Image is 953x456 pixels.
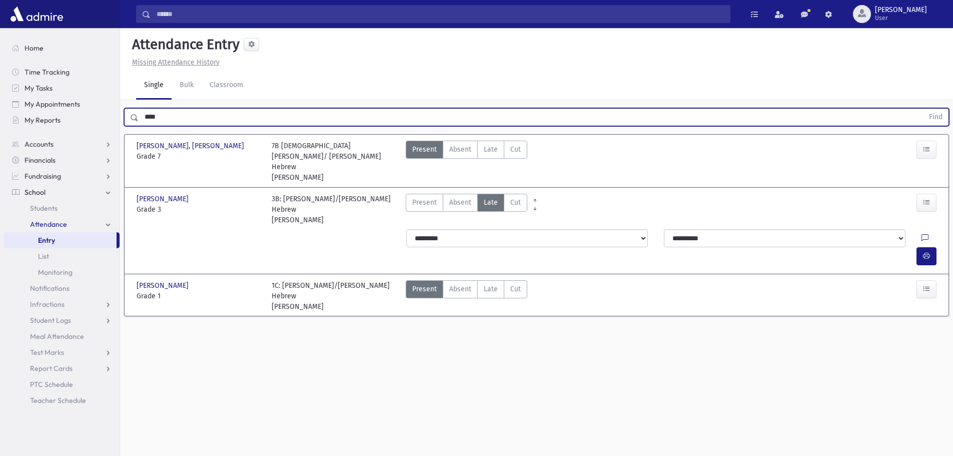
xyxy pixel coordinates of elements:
span: Grade 1 [137,291,262,301]
span: User [875,14,927,22]
a: Entry [4,232,117,248]
a: Home [4,40,120,56]
span: Absent [449,197,471,208]
span: My Tasks [25,84,53,93]
span: Absent [449,284,471,294]
a: Attendance [4,216,120,232]
div: AttTypes [406,194,527,225]
span: Grade 7 [137,151,262,162]
span: Test Marks [30,348,64,357]
span: Attendance [30,220,67,229]
a: Financials [4,152,120,168]
span: Present [412,144,437,155]
div: AttTypes [406,141,527,183]
a: Missing Attendance History [128,58,220,67]
a: Notifications [4,280,120,296]
span: Late [484,197,498,208]
span: Students [30,204,58,213]
span: Absent [449,144,471,155]
a: My Appointments [4,96,120,112]
span: Notifications [30,284,70,293]
a: My Tasks [4,80,120,96]
a: Monitoring [4,264,120,280]
span: School [25,188,46,197]
a: Student Logs [4,312,120,328]
span: Late [484,144,498,155]
span: Infractions [30,300,65,309]
span: Student Logs [30,316,71,325]
button: Find [923,109,948,126]
span: Present [412,284,437,294]
a: Fundraising [4,168,120,184]
span: Cut [510,144,521,155]
span: [PERSON_NAME] [137,194,191,204]
span: Grade 3 [137,204,262,215]
input: Search [151,5,730,23]
a: Students [4,200,120,216]
span: Late [484,284,498,294]
span: [PERSON_NAME] [137,280,191,291]
a: My Reports [4,112,120,128]
span: Financials [25,156,56,165]
img: AdmirePro [8,4,66,24]
a: Classroom [202,72,251,100]
div: AttTypes [406,280,527,312]
a: Accounts [4,136,120,152]
a: PTC Schedule [4,376,120,392]
a: Single [136,72,172,100]
div: 3B: [PERSON_NAME]/[PERSON_NAME] Hebrew [PERSON_NAME] [272,194,397,225]
span: PTC Schedule [30,380,73,389]
a: Time Tracking [4,64,120,80]
u: Missing Attendance History [132,58,220,67]
span: Report Cards [30,364,73,373]
span: Entry [38,236,55,245]
span: Meal Attendance [30,332,84,341]
a: School [4,184,120,200]
a: Report Cards [4,360,120,376]
div: 1C: [PERSON_NAME]/[PERSON_NAME] Hebrew [PERSON_NAME] [272,280,397,312]
span: Cut [510,197,521,208]
a: Infractions [4,296,120,312]
h5: Attendance Entry [128,36,240,53]
span: List [38,252,49,261]
span: Monitoring [38,268,73,277]
a: Bulk [172,72,202,100]
div: 7B [DEMOGRAPHIC_DATA][PERSON_NAME]/ [PERSON_NAME] Hebrew [PERSON_NAME] [272,141,397,183]
span: My Reports [25,116,61,125]
a: Meal Attendance [4,328,120,344]
span: Accounts [25,140,54,149]
span: Time Tracking [25,68,70,77]
span: [PERSON_NAME], [PERSON_NAME] [137,141,246,151]
span: [PERSON_NAME] [875,6,927,14]
span: My Appointments [25,100,80,109]
a: Test Marks [4,344,120,360]
a: Teacher Schedule [4,392,120,408]
span: Home [25,44,44,53]
a: List [4,248,120,264]
span: Fundraising [25,172,61,181]
span: Cut [510,284,521,294]
span: Teacher Schedule [30,396,86,405]
span: Present [412,197,437,208]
